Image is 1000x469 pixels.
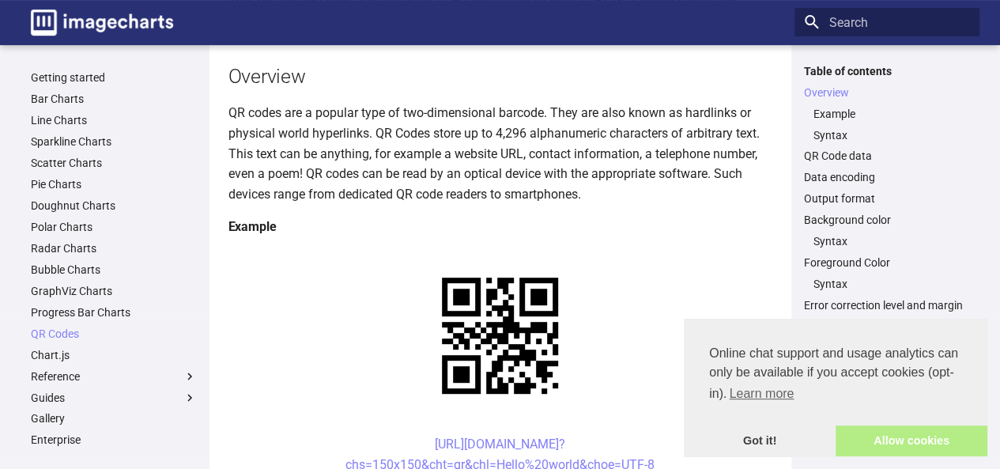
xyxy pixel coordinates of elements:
[31,9,173,36] img: logo
[31,199,197,213] a: Doughnut Charts
[31,433,197,447] a: Enterprise
[709,344,962,406] span: Online chat support and usage analytics can only be available if you accept cookies (opt-in).
[31,305,197,320] a: Progress Bar Charts
[804,85,970,100] a: Overview
[836,426,987,457] a: allow cookies
[31,348,197,362] a: Chart.js
[804,277,970,291] nav: Foreground Color
[794,64,979,313] nav: Table of contents
[804,107,970,142] nav: Overview
[31,391,197,405] label: Guides
[228,103,772,204] p: QR codes are a popular type of two-dimensional barcode. They are also known as hardlinks or physi...
[31,70,197,85] a: Getting started
[31,241,197,255] a: Radar Charts
[31,134,197,149] a: Sparkline Charts
[804,170,970,184] a: Data encoding
[804,149,970,163] a: QR Code data
[31,156,197,170] a: Scatter Charts
[414,250,586,422] img: chart
[804,213,970,227] a: Background color
[31,220,197,234] a: Polar Charts
[25,3,179,42] a: Image-Charts documentation
[31,177,197,191] a: Pie Charts
[804,234,970,248] nav: Background color
[684,319,987,456] div: cookieconsent
[804,191,970,206] a: Output format
[31,92,197,106] a: Bar Charts
[228,217,772,237] h4: Example
[813,234,970,248] a: Syntax
[31,284,197,298] a: GraphViz Charts
[684,426,836,457] a: dismiss cookie message
[813,128,970,142] a: Syntax
[31,411,197,426] a: Gallery
[794,64,979,78] label: Table of contents
[794,8,979,36] input: Search
[228,62,772,90] h2: Overview
[813,107,970,121] a: Example
[813,277,970,291] a: Syntax
[726,382,796,406] a: learn more about cookies
[31,113,197,127] a: Line Charts
[31,369,197,384] label: Reference
[804,255,970,270] a: Foreground Color
[31,263,197,277] a: Bubble Charts
[31,327,197,341] a: QR Codes
[804,298,970,312] a: Error correction level and margin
